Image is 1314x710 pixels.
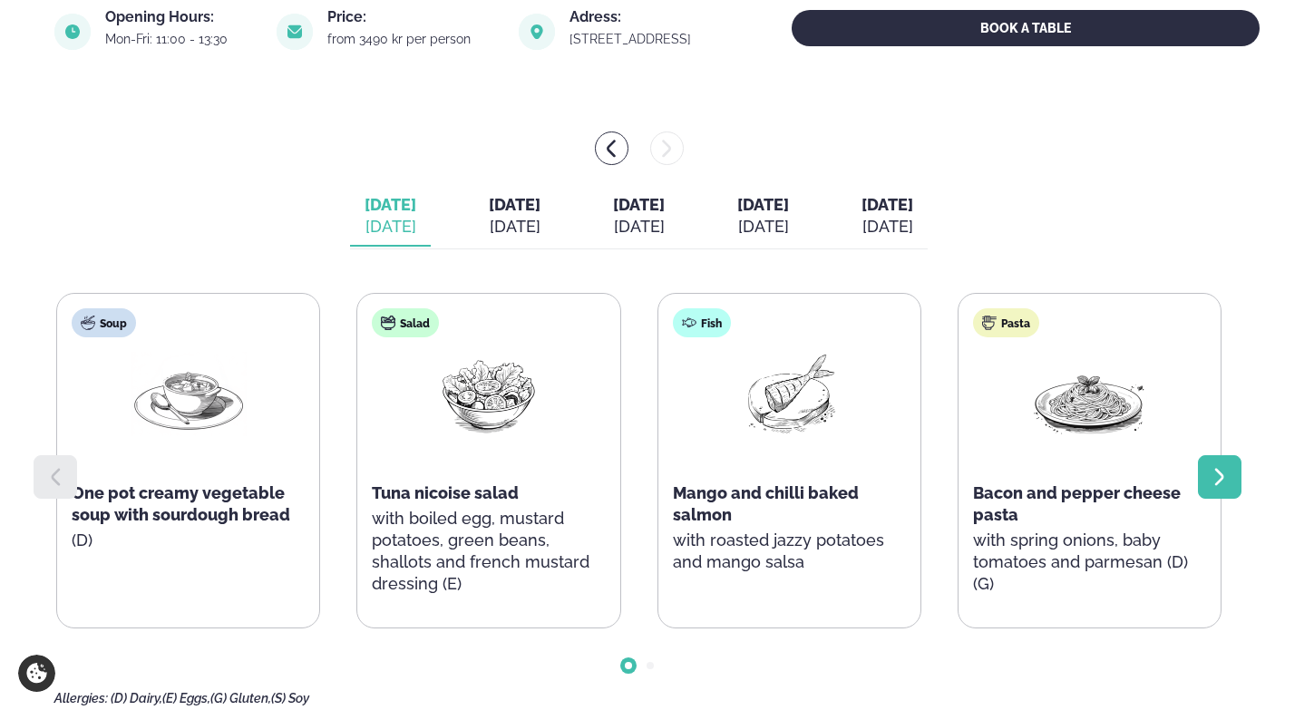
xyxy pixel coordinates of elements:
[105,32,255,46] div: Mon-Fri: 11:00 - 13:30
[381,316,395,330] img: salad.svg
[613,216,665,238] div: [DATE]
[569,28,718,50] a: link
[1031,352,1147,436] img: Spagetti.png
[673,308,731,337] div: Fish
[54,14,91,50] img: image alt
[54,691,108,705] span: Allergies:
[81,316,95,330] img: soup.svg
[72,308,136,337] div: Soup
[861,216,913,238] div: [DATE]
[210,691,271,705] span: (G) Gluten,
[105,10,255,24] div: Opening Hours:
[982,316,997,330] img: pasta.svg
[569,10,718,24] div: Adress:
[723,187,803,247] button: [DATE] [DATE]
[647,662,654,669] span: Go to slide 2
[72,483,290,524] span: One pot creamy vegetable soup with sourdough bread
[489,195,540,214] span: [DATE]
[682,316,696,330] img: fish.svg
[973,308,1039,337] div: Pasta
[973,483,1181,524] span: Bacon and pepper cheese pasta
[595,131,628,165] button: menu-btn-left
[72,530,305,551] p: (D)
[271,691,309,705] span: (S) Soy
[372,508,605,595] p: with boiled egg, mustard potatoes, green beans, shallots and french mustard dressing (E)
[737,216,789,238] div: [DATE]
[519,14,555,50] img: image alt
[489,216,540,238] div: [DATE]
[18,655,55,692] a: Cookie settings
[673,483,859,524] span: Mango and chilli baked salmon
[131,352,247,436] img: Soup.png
[613,195,665,214] span: [DATE]
[365,216,416,238] div: [DATE]
[277,14,313,50] img: image alt
[973,530,1206,595] p: with spring onions, baby tomatoes and parmesan (D) (G)
[737,195,789,214] span: [DATE]
[650,131,684,165] button: menu-btn-right
[731,352,847,436] img: Fish.png
[625,662,632,669] span: Go to slide 1
[327,10,498,24] div: Price:
[372,308,439,337] div: Salad
[365,195,416,214] span: [DATE]
[861,195,913,214] span: [DATE]
[847,187,928,247] button: [DATE] [DATE]
[673,530,906,573] p: with roasted jazzy potatoes and mango salsa
[431,352,547,436] img: Salad.png
[350,187,431,247] button: [DATE] [DATE]
[162,691,210,705] span: (E) Eggs,
[474,187,555,247] button: [DATE] [DATE]
[372,483,519,502] span: Tuna nicoise salad
[792,10,1260,46] button: BOOK A TABLE
[599,187,679,247] button: [DATE] [DATE]
[327,32,498,46] div: from 3490 kr per person
[111,691,162,705] span: (D) Dairy,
